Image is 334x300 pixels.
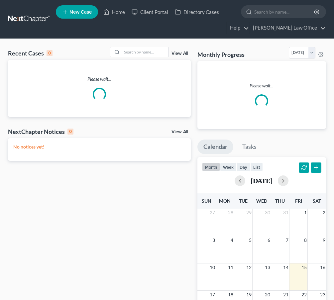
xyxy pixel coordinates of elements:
[282,291,289,299] span: 21
[203,82,321,89] p: Please wait...
[227,22,249,34] a: Help
[13,144,185,150] p: No notices yet!
[227,291,234,299] span: 18
[301,263,307,271] span: 15
[264,209,271,217] span: 30
[303,236,307,244] span: 8
[264,291,271,299] span: 20
[171,130,188,134] a: View All
[209,263,216,271] span: 10
[313,198,321,204] span: Sat
[122,47,168,57] input: Search by name...
[239,198,248,204] span: Tue
[250,162,263,171] button: list
[227,263,234,271] span: 11
[275,198,285,204] span: Thu
[197,140,233,154] a: Calendar
[219,198,231,204] span: Mon
[267,236,271,244] span: 6
[319,263,326,271] span: 16
[303,209,307,217] span: 1
[171,6,222,18] a: Directory Cases
[237,162,250,171] button: day
[295,198,302,204] span: Fri
[264,263,271,271] span: 13
[100,6,128,18] a: Home
[301,291,307,299] span: 22
[8,76,191,82] p: Please wait...
[250,22,326,34] a: [PERSON_NAME] Law Office
[202,198,211,204] span: Sun
[8,49,53,57] div: Recent Cases
[282,209,289,217] span: 31
[212,236,216,244] span: 3
[220,162,237,171] button: week
[209,291,216,299] span: 17
[319,291,326,299] span: 23
[254,6,315,18] input: Search by name...
[8,128,73,136] div: NextChapter Notices
[285,236,289,244] span: 7
[67,129,73,135] div: 0
[246,291,252,299] span: 19
[322,209,326,217] span: 2
[322,236,326,244] span: 9
[47,50,53,56] div: 0
[230,236,234,244] span: 4
[69,10,92,15] span: New Case
[227,209,234,217] span: 28
[209,209,216,217] span: 27
[197,50,245,58] h3: Monthly Progress
[246,263,252,271] span: 12
[128,6,171,18] a: Client Portal
[202,162,220,171] button: month
[251,177,273,184] h2: [DATE]
[248,236,252,244] span: 5
[256,198,267,204] span: Wed
[171,51,188,56] a: View All
[236,140,263,154] a: Tasks
[246,209,252,217] span: 29
[282,263,289,271] span: 14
